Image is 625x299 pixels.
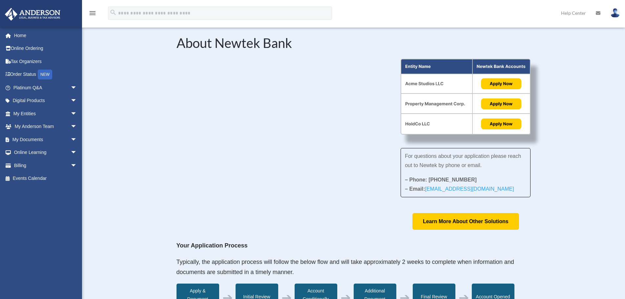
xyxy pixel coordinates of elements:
[401,59,531,135] img: About Partnership Graphic (3)
[177,259,514,276] span: Typically, the application process will follow the below flow and will take approximately 2 weeks...
[89,9,96,17] i: menu
[5,107,87,120] a: My Entitiesarrow_drop_down
[177,242,248,249] strong: Your Application Process
[71,159,84,172] span: arrow_drop_down
[177,36,531,53] h2: About Newtek Bank
[5,42,87,55] a: Online Ordering
[425,186,514,195] a: [EMAIL_ADDRESS][DOMAIN_NAME]
[5,159,87,172] a: Billingarrow_drop_down
[71,94,84,108] span: arrow_drop_down
[71,146,84,160] span: arrow_drop_down
[412,213,519,230] a: Learn More About Other Solutions
[110,9,117,16] i: search
[405,177,477,182] strong: – Phone: [PHONE_NUMBER]
[5,81,87,94] a: Platinum Q&Aarrow_drop_down
[71,133,84,146] span: arrow_drop_down
[5,29,87,42] a: Home
[5,120,87,133] a: My Anderson Teamarrow_drop_down
[405,186,514,192] strong: – Email:
[38,70,52,79] div: NEW
[610,8,620,18] img: User Pic
[5,55,87,68] a: Tax Organizers
[71,107,84,120] span: arrow_drop_down
[71,120,84,134] span: arrow_drop_down
[405,153,521,168] span: For questions about your application please reach out to Newtek by phone or email.
[71,81,84,95] span: arrow_drop_down
[3,8,62,21] img: Anderson Advisors Platinum Portal
[5,133,87,146] a: My Documentsarrow_drop_down
[5,172,87,185] a: Events Calendar
[5,94,87,107] a: Digital Productsarrow_drop_down
[89,11,96,17] a: menu
[177,59,381,174] iframe: NewtekOne and Newtek Bank's Partnership with Anderson Advisors
[5,68,87,81] a: Order StatusNEW
[5,146,87,159] a: Online Learningarrow_drop_down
